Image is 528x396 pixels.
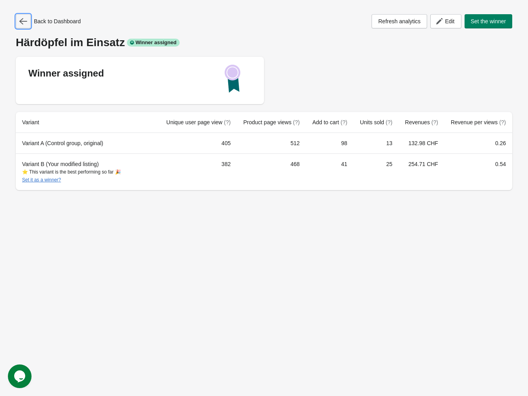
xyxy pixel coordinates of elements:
td: 405 [160,133,237,153]
img: Winner [225,65,240,93]
td: 132.98 CHF [399,133,444,153]
th: Variant [16,112,160,133]
div: Variant A (Control group, original) [22,139,154,147]
span: Revenues [405,119,438,125]
span: Refresh analytics [378,18,420,24]
td: 468 [237,153,306,190]
span: Revenue per views [451,119,506,125]
div: ⭐ This variant is the best performing so far 🎉 [22,168,154,184]
span: (?) [499,119,506,125]
button: Set it as a winner? [22,177,61,183]
span: Add to cart [312,119,348,125]
span: Units sold [360,119,392,125]
span: Product page views [243,119,299,125]
span: (?) [386,119,392,125]
td: 98 [306,133,354,153]
div: Winner assigned [127,39,180,47]
button: Set the winner [465,14,513,28]
span: (?) [431,119,438,125]
div: Variant B (Your modified listing) [22,160,154,184]
span: Unique user page view [166,119,231,125]
button: Refresh analytics [372,14,427,28]
span: (?) [293,119,300,125]
button: Edit [430,14,461,28]
span: (?) [224,119,231,125]
div: Härdöpfel im Einsatz [16,36,512,49]
td: 0.26 [444,133,512,153]
span: Edit [445,18,454,24]
td: 25 [353,153,398,190]
td: 382 [160,153,237,190]
strong: Winner assigned [28,68,104,78]
td: 512 [237,133,306,153]
span: (?) [340,119,347,125]
td: 13 [353,133,398,153]
iframe: chat widget [8,364,33,388]
span: Set the winner [471,18,506,24]
td: 254.71 CHF [399,153,444,190]
td: 0.54 [444,153,512,190]
div: Back to Dashboard [16,14,81,28]
td: 41 [306,153,354,190]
